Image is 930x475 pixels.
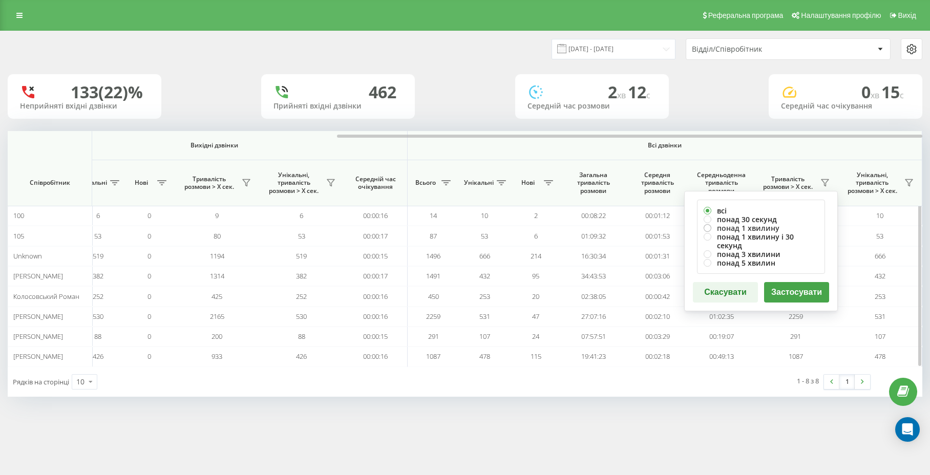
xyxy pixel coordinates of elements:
[180,175,239,191] span: Тривалість розмови > Х сек.
[561,206,625,226] td: 00:08:22
[298,231,305,241] span: 53
[875,271,885,280] span: 432
[898,11,916,19] span: Вихід
[704,250,818,258] label: понад 3 хвилини
[13,251,42,261] span: Unknown
[344,226,408,246] td: 00:00:17
[428,292,439,301] span: 450
[20,102,149,111] div: Неприйняті вхідні дзвінки
[13,231,24,241] span: 105
[147,332,151,341] span: 0
[273,102,403,111] div: Прийняті вхідні дзвінки
[625,327,689,347] td: 00:03:29
[13,271,63,280] span: [PERSON_NAME]
[764,282,829,303] button: Застосувати
[481,231,488,241] span: 53
[212,292,222,301] span: 425
[93,251,103,261] span: 519
[689,307,753,327] td: 01:02:35
[479,292,490,301] span: 253
[790,332,801,341] span: 291
[147,271,151,280] span: 0
[296,271,307,280] span: 382
[861,81,881,103] span: 0
[264,171,323,195] span: Унікальні, тривалість розмови > Х сек.
[296,312,307,321] span: 530
[693,282,758,303] button: Скасувати
[296,352,307,361] span: 426
[93,292,103,301] span: 252
[876,211,883,220] span: 10
[515,179,541,187] span: Нові
[789,312,803,321] span: 2259
[689,327,753,347] td: 00:19:07
[628,81,650,103] span: 12
[147,251,151,261] span: 0
[344,286,408,306] td: 00:00:16
[214,231,221,241] span: 80
[76,377,84,387] div: 10
[426,271,440,280] span: 1491
[479,251,490,261] span: 666
[625,246,689,266] td: 00:01:31
[300,211,303,220] span: 6
[561,307,625,327] td: 27:07:16
[344,266,408,286] td: 00:00:17
[646,90,650,101] span: c
[13,211,24,220] span: 100
[147,292,151,301] span: 0
[438,141,892,149] span: Всі дзвінки
[413,179,438,187] span: Всього
[561,246,625,266] td: 16:30:34
[625,206,689,226] td: 00:01:12
[758,175,817,191] span: Тривалість розмови > Х сек.
[296,292,307,301] span: 252
[875,292,885,301] span: 253
[13,312,63,321] span: [PERSON_NAME]
[532,332,539,341] span: 24
[625,226,689,246] td: 00:01:53
[781,102,910,111] div: Середній час очікування
[839,375,855,389] a: 1
[147,352,151,361] span: 0
[344,206,408,226] td: 00:00:16
[16,179,83,187] span: Співробітник
[93,352,103,361] span: 426
[875,352,885,361] span: 478
[789,352,803,361] span: 1087
[704,206,818,215] label: всі
[617,90,628,101] span: хв
[871,90,881,101] span: хв
[45,141,384,149] span: Вихідні дзвінки
[369,82,396,102] div: 462
[561,327,625,347] td: 07:57:51
[147,312,151,321] span: 0
[532,312,539,321] span: 47
[704,224,818,232] label: понад 1 хвилину
[797,376,819,386] div: 1 - 8 з 8
[625,307,689,327] td: 00:02:10
[464,179,494,187] span: Унікальні
[212,352,222,361] span: 933
[77,179,107,187] span: Унікальні
[625,266,689,286] td: 00:03:06
[351,175,399,191] span: Середній час очікування
[531,251,541,261] span: 214
[708,11,784,19] span: Реферальна програма
[895,417,920,442] div: Open Intercom Messenger
[561,347,625,366] td: 19:41:23
[210,271,224,280] span: 1314
[479,352,490,361] span: 478
[689,347,753,366] td: 00:49:13
[625,286,689,306] td: 00:00:42
[561,266,625,286] td: 34:43:53
[344,307,408,327] td: 00:00:16
[900,90,904,101] span: c
[94,332,101,341] span: 88
[430,231,437,241] span: 87
[296,251,307,261] span: 519
[428,332,439,341] span: 291
[534,231,538,241] span: 6
[532,271,539,280] span: 95
[704,215,818,224] label: понад 30 секунд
